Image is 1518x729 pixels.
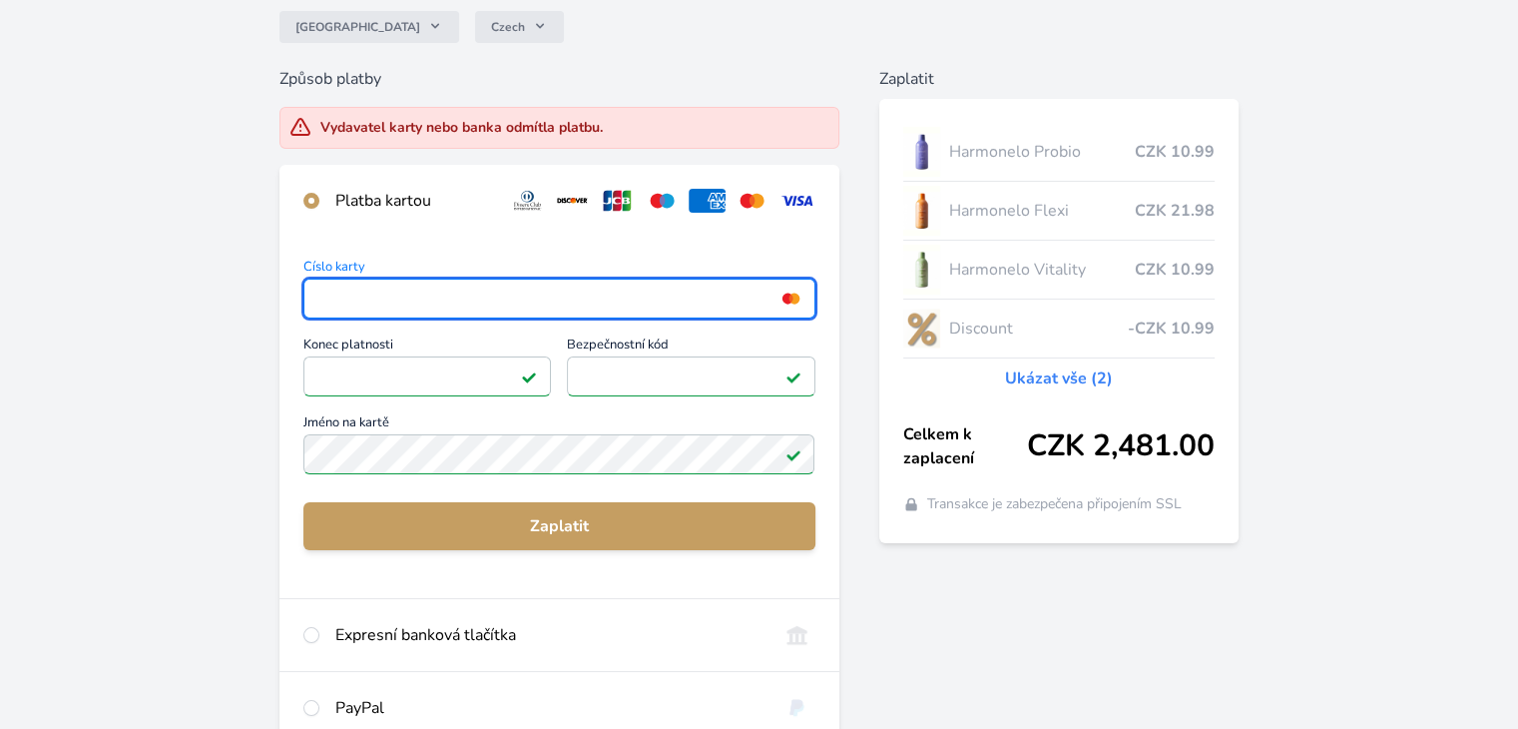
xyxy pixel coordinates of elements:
img: mc [777,290,804,308]
span: Bezpečnostní kód [567,339,814,357]
span: Discount [948,317,1127,341]
div: Platba kartou [335,189,493,213]
span: Celkem k zaplacení [903,422,1027,470]
span: Harmonelo Flexi [948,199,1134,223]
div: Vydavatel karty nebo banka odmítla platbu. [320,118,603,138]
img: Platné pole [785,446,801,462]
button: Zaplatit [303,502,814,550]
button: [GEOGRAPHIC_DATA] [279,11,459,43]
span: Jméno na kartě [303,416,814,434]
input: Jméno na kartěPlatné pole [303,434,814,474]
img: discount-lo.png [903,304,941,354]
img: amex.svg [689,189,726,213]
div: Expresní banková tlačítka [335,623,761,647]
img: CLEAN_FLEXI_se_stinem_x-hi_(1)-lo.jpg [903,186,941,236]
h6: Způsob platby [279,67,838,91]
span: Zaplatit [319,514,798,538]
span: Harmonelo Probio [948,140,1134,164]
span: Konec platnosti [303,339,551,357]
img: onlineBanking_CZ.svg [778,623,815,647]
iframe: Iframe pro číslo karty [312,285,805,313]
iframe: Iframe pro bezpečnostní kód [576,363,805,390]
span: Transakce je zabezpečena připojením SSL [927,494,1182,514]
img: discover.svg [554,189,591,213]
a: Ukázat vše (2) [1005,366,1113,390]
img: Platné pole [521,368,537,384]
h6: Zaplatit [879,67,1239,91]
span: -CZK 10.99 [1128,317,1215,341]
img: CLEAN_PROBIO_se_stinem_x-lo.jpg [903,127,941,177]
span: [GEOGRAPHIC_DATA] [295,19,420,35]
img: maestro.svg [644,189,681,213]
button: Czech [475,11,564,43]
img: Platné pole [785,368,801,384]
span: Czech [491,19,525,35]
span: CZK 10.99 [1135,140,1215,164]
div: PayPal [335,696,761,720]
span: Číslo karty [303,261,814,279]
img: diners.svg [509,189,546,213]
span: CZK 10.99 [1135,258,1215,282]
span: CZK 2,481.00 [1027,428,1215,464]
span: CZK 21.98 [1135,199,1215,223]
img: jcb.svg [599,189,636,213]
iframe: Iframe pro datum vypršení platnosti [312,363,542,390]
img: mc.svg [734,189,770,213]
span: Harmonelo Vitality [948,258,1134,282]
img: CLEAN_VITALITY_se_stinem_x-lo.jpg [903,245,941,295]
img: paypal.svg [778,696,815,720]
img: visa.svg [778,189,815,213]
